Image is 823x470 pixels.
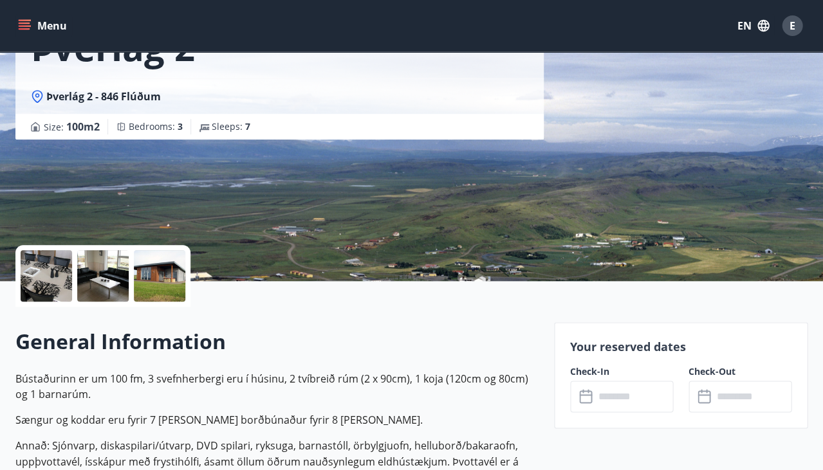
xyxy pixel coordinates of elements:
[777,10,808,41] button: E
[689,365,791,378] label: Check-Out
[44,119,100,134] span: Size :
[570,338,791,355] p: Your reserved dates
[46,89,161,104] span: Þverlág 2 - 846 Flúðum
[570,365,673,378] label: Check-In
[15,327,539,356] h2: General Information
[245,120,250,132] span: 7
[732,14,774,37] button: EN
[66,120,100,134] span: 100 m2
[129,120,183,133] span: Bedrooms :
[178,120,183,132] span: 3
[212,120,250,133] span: Sleeps :
[15,14,72,37] button: menu
[15,412,539,428] p: Sængur og koddar eru fyrir 7 [PERSON_NAME] borðbúnaður fyrir 8 [PERSON_NAME].
[15,371,539,402] p: Bústaðurinn er um 100 fm, 3 svefnherbergi eru í húsinu, 2 tvíbreið rúm (2 x 90cm), 1 koja (120cm ...
[790,19,795,33] span: E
